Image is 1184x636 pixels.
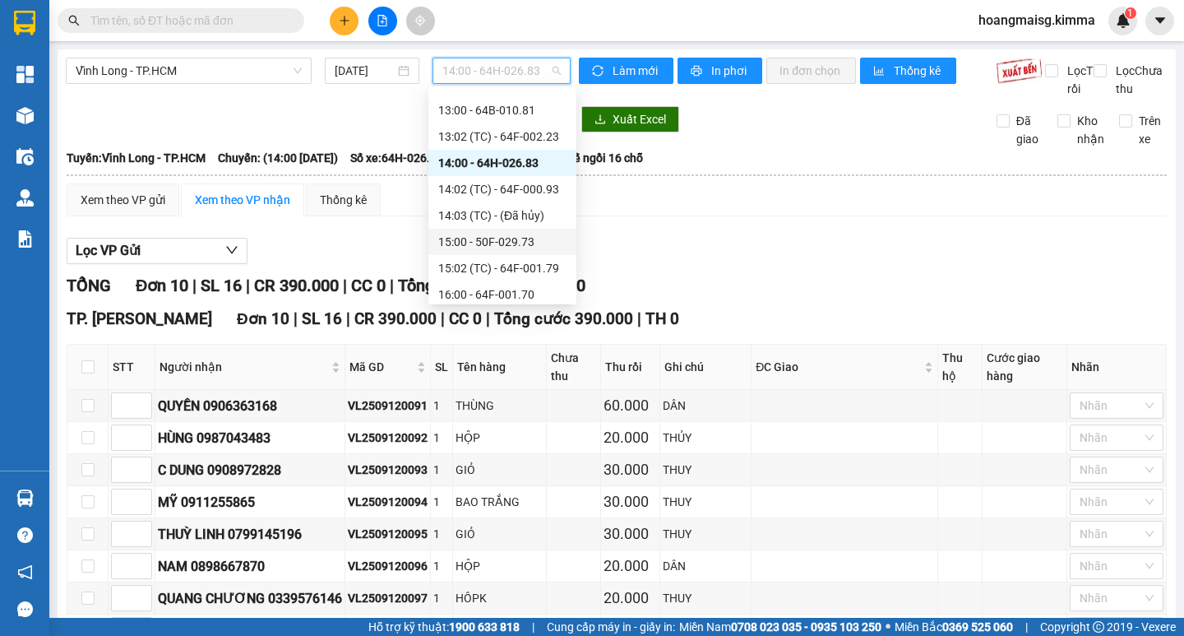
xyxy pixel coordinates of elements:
[348,429,428,447] div: VL2509120092
[1127,7,1133,19] span: 1
[354,309,437,328] span: CR 390.000
[320,191,367,209] div: Thống kê
[895,618,1013,636] span: Miền Bắc
[433,461,450,479] div: 1
[594,114,606,127] span: download
[67,276,111,295] span: TỔNG
[351,276,386,295] span: CC 0
[345,583,431,615] td: VL2509120097
[756,358,921,376] span: ĐC Giao
[518,149,643,167] span: Loại xe: Ghế ngồi 16 chỗ
[433,589,450,607] div: 1
[17,601,33,617] span: message
[731,620,881,634] strong: 0708 023 035 - 0935 103 250
[350,149,443,167] span: Số xe: 64H-026.83
[456,429,543,447] div: HỘP
[160,358,328,376] span: Người nhận
[547,618,675,636] span: Cung cấp máy in - giấy in:
[14,11,35,35] img: logo-vxr
[67,151,206,165] b: Tuyến: Vĩnh Long - TP.HCM
[886,624,890,630] span: ⚪️
[660,345,752,390] th: Ghi chú
[346,309,350,328] span: |
[592,65,606,78] span: sync
[456,557,543,575] div: HỘP
[109,345,155,390] th: STT
[604,587,657,610] div: 20.000
[613,62,660,80] span: Làm mới
[579,58,673,84] button: syncLàm mới
[679,618,881,636] span: Miền Nam
[711,62,749,80] span: In phơi
[433,525,450,543] div: 1
[637,309,641,328] span: |
[433,493,450,511] div: 1
[81,191,165,209] div: Xem theo VP gửi
[532,618,534,636] span: |
[1109,62,1167,98] span: Lọc Chưa thu
[433,557,450,575] div: 1
[1153,13,1168,28] span: caret-down
[438,101,567,119] div: 13:00 - 64B-010.81
[414,15,426,26] span: aim
[368,7,397,35] button: file-add
[604,394,657,417] div: 60.000
[158,492,342,513] div: MỸ 0911255865
[158,524,342,545] div: THUỲ LINH 0799145196
[1093,621,1104,633] span: copyright
[158,460,342,480] div: C DUNG 0908972828
[894,62,943,80] span: Thống kê
[90,12,284,30] input: Tìm tên, số ĐT hoặc mã đơn
[348,525,428,543] div: VL2509120095
[390,276,394,295] span: |
[965,10,1108,30] span: hoangmaisg.kimma
[663,525,748,543] div: THUY
[942,620,1013,634] strong: 0369 525 060
[1071,358,1162,376] div: Nhãn
[158,428,342,448] div: HÙNG 0987043483
[348,493,428,511] div: VL2509120094
[67,238,247,264] button: Lọc VP Gửi
[1145,7,1174,35] button: caret-down
[1116,13,1131,28] img: icon-new-feature
[237,309,289,328] span: Đơn 10
[136,276,188,295] span: Đơn 10
[938,345,983,390] th: Thu hộ
[456,493,543,511] div: BAO TRẮNG
[456,589,543,607] div: HÔPK
[663,589,748,607] div: THUY
[433,429,450,447] div: 1
[438,180,567,198] div: 14:02 (TC) - 64F-000.93
[76,58,302,83] span: Vĩnh Long - TP.HCM
[438,154,567,172] div: 14:00 - 64H-026.83
[442,58,561,83] span: 14:00 - 64H-026.83
[195,191,290,209] div: Xem theo VP nhận
[456,397,543,415] div: THÙNG
[16,189,34,207] img: warehouse-icon
[766,58,856,84] button: In đơn chọn
[345,454,431,486] td: VL2509120093
[349,358,414,376] span: Mã GD
[294,309,298,328] span: |
[456,525,543,543] div: GIỎ
[398,276,539,295] span: Tổng cước 390.000
[345,486,431,518] td: VL2509120094
[449,620,520,634] strong: 1900 633 818
[1071,112,1111,148] span: Kho nhận
[441,309,445,328] span: |
[601,345,660,390] th: Thu rồi
[604,490,657,513] div: 30.000
[449,309,482,328] span: CC 0
[581,106,679,132] button: downloadXuất Excel
[663,461,748,479] div: THUY
[17,527,33,543] span: question-circle
[438,207,567,225] div: 14:03 (TC) - (Đã hủy)
[1132,112,1168,148] span: Trên xe
[330,7,358,35] button: plus
[431,345,453,390] th: SL
[17,564,33,580] span: notification
[438,128,567,146] div: 13:02 (TC) - 64F-002.23
[678,58,762,84] button: printerIn phơi
[335,62,395,80] input: 12/09/2025
[368,618,520,636] span: Hỗ trợ kỹ thuật:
